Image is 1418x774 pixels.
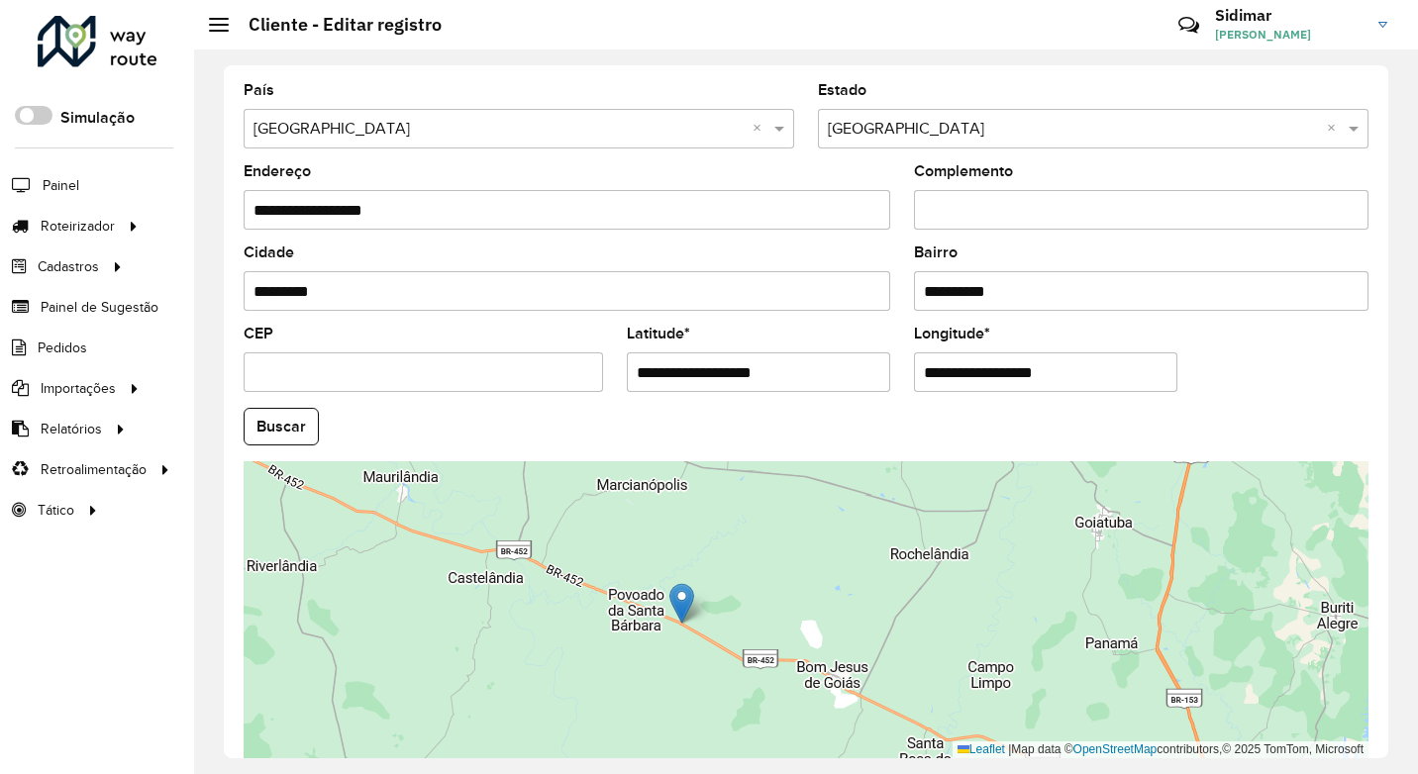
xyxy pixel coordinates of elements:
[41,297,158,318] span: Painel de Sugestão
[914,159,1013,183] label: Complemento
[38,256,99,277] span: Cadastros
[244,322,273,345] label: CEP
[953,741,1368,758] div: Map data © contributors,© 2025 TomTom, Microsoft
[244,408,319,445] button: Buscar
[60,106,135,130] label: Simulação
[38,500,74,521] span: Tático
[914,241,958,264] label: Bairro
[818,78,866,102] label: Estado
[1008,742,1011,756] span: |
[627,322,690,345] label: Latitude
[38,338,87,358] span: Pedidos
[1327,117,1344,141] span: Clear all
[914,322,990,345] label: Longitude
[244,241,294,264] label: Cidade
[958,742,1005,756] a: Leaflet
[41,459,147,480] span: Retroalimentação
[41,378,116,399] span: Importações
[753,117,769,141] span: Clear all
[1215,6,1364,25] h3: Sidimar
[1215,26,1364,44] span: [PERSON_NAME]
[41,419,102,439] span: Relatórios
[229,14,442,36] h2: Cliente - Editar registro
[1167,4,1210,47] a: Contato Rápido
[669,583,694,624] img: Marker
[244,159,311,183] label: Endereço
[41,216,115,237] span: Roteirizador
[43,175,79,196] span: Painel
[1073,742,1158,756] a: OpenStreetMap
[244,78,274,102] label: País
